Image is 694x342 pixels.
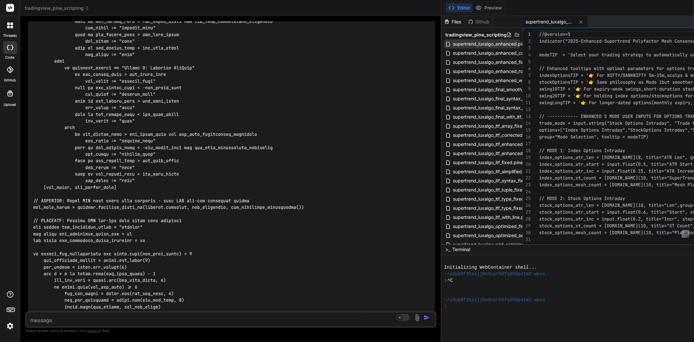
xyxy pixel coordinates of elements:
div: 21 [523,168,531,175]
div: 13 [523,113,531,120]
span: ❯ [444,277,447,284]
span: options=["Index Options Intraday","Stock [539,127,643,133]
span: supertrend_luxalgo_ltf_type_fixed.pine [452,195,535,203]
div: 24 [523,188,531,195]
span: supertrend_luxalgo_final_with_ltf_consensus.pine [452,113,557,121]
img: attachment [414,314,421,321]
span: // ------------ ENHANCED 5 MODE USER INPUTS FOR OP [539,113,669,119]
span: supertrend_luxalgo_ltf_tuple_fixed.pine [452,186,536,194]
label: Upload [4,102,16,107]
span: ~/u3uk0f35zsjjbn9cprh6fq9h0p4tm2-wnxx [444,297,545,303]
label: GitHub [4,78,16,83]
div: Github [466,19,492,25]
span: supertrend_luxalgo_enhanced_fixed.pine [452,58,540,66]
span: supertrend_luxalgo_ltf_with_line.pine [452,213,531,221]
span: supertrend_luxalgo_ltf_fixed.pine [452,159,524,166]
div: 7 [523,72,531,79]
span: supertrend_luxalgo_enhanced.pine [525,19,574,25]
div: 3 [523,45,531,51]
span: supertrend_luxalgo_enhanced_rolling_window.pine [452,67,560,75]
div: 10 [523,93,531,99]
div: 6 [523,65,531,72]
span: supertrend_luxalgo_ltf_type_fixed_final.pine [452,204,546,212]
span: indexOptionsTIP = '👉 For NIFTY/BANKNIFTY 5m–15m, [539,72,667,78]
div: 25 [523,195,531,202]
div: 20 [523,161,531,168]
div: 22 [523,175,531,181]
span: indicator("2025-Enhanced-Supertrend Polyfactor Mes [539,38,669,44]
div: 12 [523,106,531,113]
span: ~/u3uk0f35zsjjbn9cprh6fq9h0p4tm2-wnxx [444,271,545,277]
span: // MODE 3: Swing up to 10 Days [539,243,617,249]
span: supertrend_luxalgo_optimized_final.pine [452,222,538,230]
span: supertrend_luxalgo_optimized_settings.pine [452,232,547,239]
span: ^C [447,277,453,284]
div: 27 [523,209,531,216]
span: privacy [87,329,99,333]
div: 17 [523,140,531,147]
div: 11 [523,99,531,106]
label: code [6,55,15,60]
span: supertrend_luxalgo_plot_optimized.pine [452,241,538,249]
span: // MODE 2: Stock Options Intraday [539,195,625,201]
div: 9 [523,86,531,93]
div: 32 [523,243,531,250]
span: stock_options_atr_inc = input.float(0.2, title="In [539,216,669,222]
div: 19 [523,154,531,161]
img: icon [424,314,430,321]
p: Always double-check its answers. Your in Bind [25,328,436,334]
span: swing20TIP = '👉 For holding index options/stock [539,93,664,99]
span: swingLongTIP = '👉 For longer-dated options [539,100,651,106]
div: 18 [523,147,531,154]
span: index_options_atr_start = input.float(0.5, title=" [539,161,669,167]
div: 8 [523,79,531,86]
span: tradingview_pine_scripting [25,5,89,11]
span: index_options_mesh_count = [DOMAIN_NAME](10, title="Me [539,182,680,188]
div: 23 [523,181,531,188]
span: supertrend_luxalgo_final_syntax_corrected.pine [452,95,554,103]
div: 31 [523,236,531,243]
div: 30 [523,229,531,236]
span: supertrend_luxalgo_ltf_simplified.pine [452,168,533,176]
span: supertrend_luxalgo_ltf_enhanced_proper.pine [452,150,550,157]
span: Terminal [452,246,470,253]
span: stock_options_mesh_count = [DOMAIN_NAME](10, title="Pl [539,230,680,235]
span: stock_options_st_count = [DOMAIN_NAME](10, title="ST C [539,223,680,229]
span: index_options_atr_len = [DOMAIN_NAME](8, title="ATR Le [539,154,680,160]
label: threads [3,33,17,38]
div: Files [442,19,465,25]
div: 29 [523,222,531,229]
span: supertrend_luxalgo_enhanced_with_options.pine [452,77,556,84]
div: 2 [523,38,531,45]
span: swing10TIP = '👉 For expiry-week swings, [539,86,644,92]
div: 1 [523,31,531,38]
div: 4 [523,51,531,58]
div: 16 [523,134,531,140]
span: supertrend_luxalgo_enhanced.pine [452,40,528,48]
div: 5 [523,58,531,65]
button: Preview [473,3,505,12]
div: 15 [523,127,531,134]
span: ❯ [444,303,447,310]
span: stockOptionsTIP = '👉 Same philosophy as Mode 1 [539,79,662,85]
span: supertrend_luxalgo_final_smooth_ltf.pine [452,86,539,93]
span: modeTIP = 'Select your trading strategy to automa [539,52,669,58]
div: 26 [523,202,531,209]
span: supertrend_luxalgo_ltf_array_fixed.pine [452,122,536,130]
span: //@version=5 [539,31,570,37]
div: 28 [523,216,531,222]
span: tradingview_pine_scripting [445,32,507,38]
span: supertrend_luxalgo_ltf_enhanced.pine [452,140,534,148]
span: // Enhanced tooltips with optimal parameters for o [539,65,669,71]
span: index_options_atr_inc = input.float(0.15, title="A [539,168,669,174]
span: stock_options_atr_len = [DOMAIN_NAME](10, title="Len", [539,202,680,208]
span: supertrend_luxalgo_ltf_corrected.pine [452,131,534,139]
span: >_ [445,246,450,253]
span: trade_mode = input.string("Stock Options Intraday" [539,120,669,126]
span: group="Mode Selection", tooltip = modeTIP) [539,134,648,140]
span: Initializing WebContainer shell... [444,264,537,271]
div: 14 [523,120,531,127]
span: supertrend_luxalgo_final_syntax_fixed.pine [452,104,544,112]
span: // MODE 1: Index Options Intraday [539,148,625,153]
button: Editor [446,3,473,12]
